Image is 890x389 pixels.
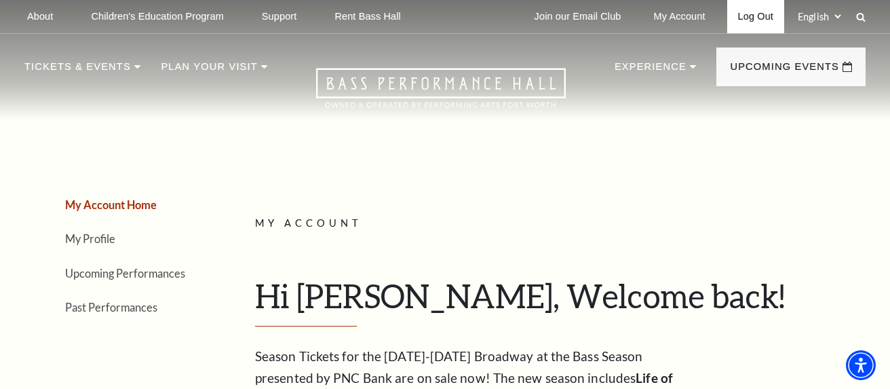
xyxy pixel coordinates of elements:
[27,11,53,22] p: About
[255,217,362,229] span: My Account
[795,10,843,23] select: Select:
[161,58,257,83] p: Plan Your Visit
[255,276,855,327] h1: Hi [PERSON_NAME], Welcome back!
[846,350,876,380] div: Accessibility Menu
[730,58,839,83] p: Upcoming Events
[65,198,157,211] a: My Account Home
[91,11,223,22] p: Children's Education Program
[65,267,185,280] a: Upcoming Performances
[262,11,297,22] p: Support
[615,58,686,83] p: Experience
[334,11,401,22] p: Rent Bass Hall
[65,232,115,245] a: My Profile
[65,301,157,314] a: Past Performances
[24,58,131,83] p: Tickets & Events
[267,68,615,120] a: Open this option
